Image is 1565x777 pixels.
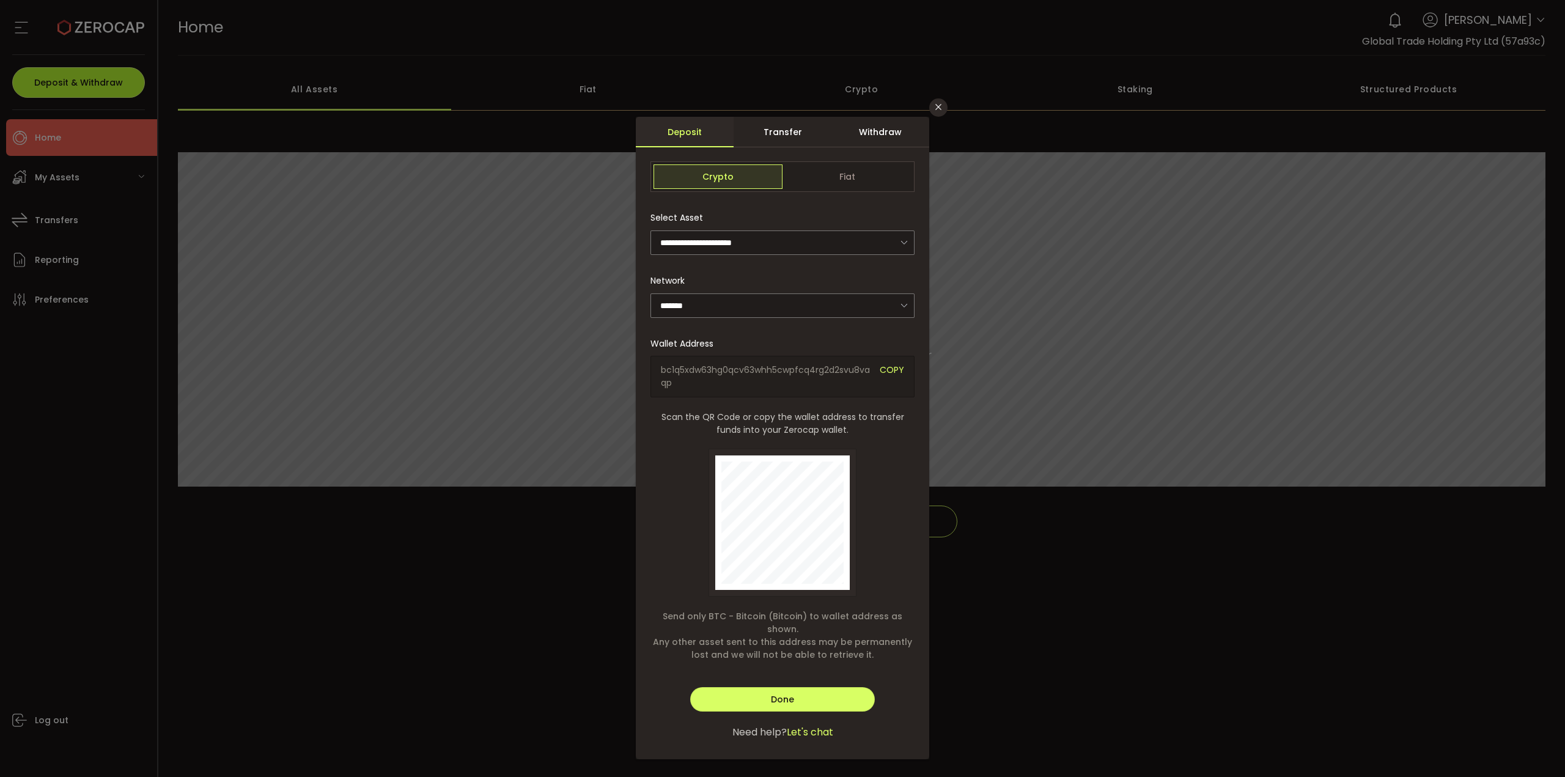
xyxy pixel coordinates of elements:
[650,337,721,350] label: Wallet Address
[636,117,929,759] div: dialog
[831,117,929,147] div: Withdraw
[661,364,871,389] span: bc1q5xdw63hg0qcv63whh5cwpfcq4rg2d2svu8vaqp
[654,164,782,189] span: Crypto
[650,610,915,636] span: Send only BTC - Bitcoin (Bitcoin) to wallet address as shown.
[734,117,831,147] div: Transfer
[650,636,915,661] span: Any other asset sent to this address may be permanently lost and we will not be able to retrieve it.
[636,117,734,147] div: Deposit
[1423,645,1565,777] div: 聊天小组件
[650,411,915,436] span: Scan the QR Code or copy the wallet address to transfer funds into your Zerocap wallet.
[690,687,875,712] button: Done
[650,212,710,224] label: Select Asset
[782,164,911,189] span: Fiat
[771,693,794,705] span: Done
[650,274,692,287] label: Network
[732,725,787,740] span: Need help?
[1423,645,1565,777] iframe: Chat Widget
[880,364,904,389] span: COPY
[929,98,948,117] button: Close
[787,725,833,740] span: Let's chat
